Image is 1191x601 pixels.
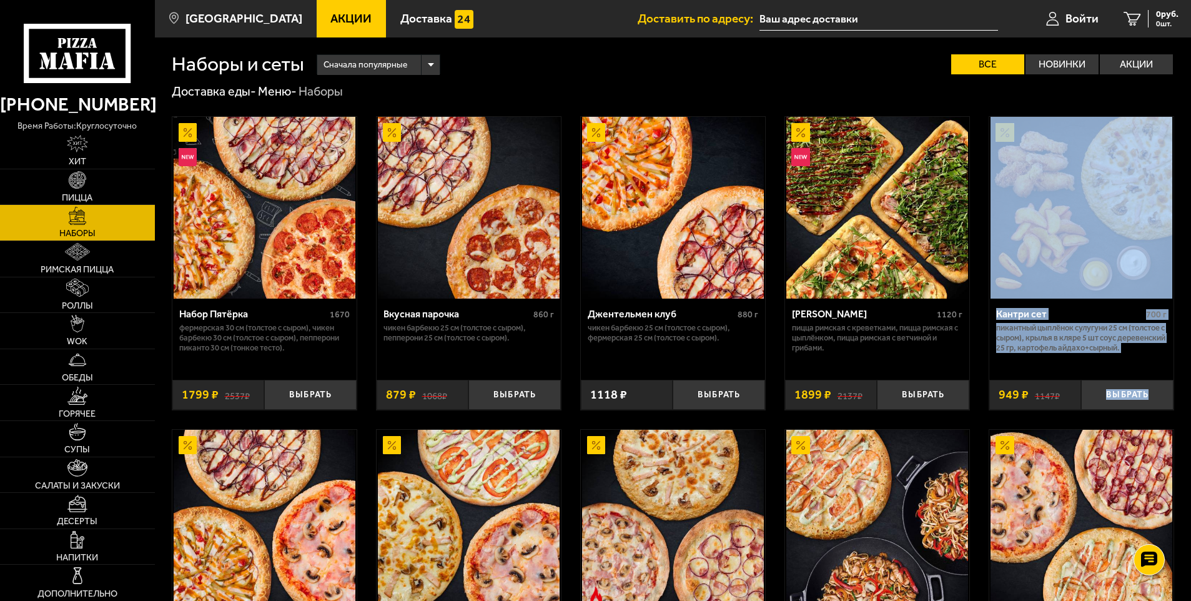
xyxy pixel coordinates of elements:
img: Акционный [587,123,606,142]
span: Хит [69,157,86,166]
span: Горячее [59,410,96,419]
img: Акционный [383,123,402,142]
span: 1899 ₽ [794,389,831,401]
span: 1118 ₽ [590,389,627,401]
label: Все [951,54,1024,74]
button: Выбрать [673,380,765,410]
img: Джентельмен клуб [582,117,764,299]
span: 1799 ₽ [182,389,219,401]
a: АкционныйНовинкаНабор Пятёрка [172,117,357,299]
img: Новинка [179,148,197,167]
div: Джентельмен клуб [588,308,734,320]
span: Десерты [57,517,97,526]
span: Доставка [400,12,452,24]
label: Акции [1100,54,1173,74]
s: 1068 ₽ [422,389,447,401]
img: Акционный [791,123,810,142]
img: Акционный [179,436,197,455]
span: 0 шт. [1156,20,1179,27]
div: Кантри сет [996,308,1143,320]
s: 2137 ₽ [838,389,862,401]
a: АкционныйДжентельмен клуб [581,117,765,299]
img: Новинка [791,148,810,167]
span: Салаты и закуски [35,482,120,490]
span: 0 руб. [1156,10,1179,19]
span: Римская пицца [41,266,114,274]
span: Дополнительно [37,590,117,599]
span: 1120 г [937,309,962,320]
a: Доставка еды- [172,84,256,99]
span: Роллы [62,302,93,310]
span: Напитки [56,554,98,562]
button: Выбрать [264,380,357,410]
label: Новинки [1025,54,1099,74]
div: Вкусная парочка [383,308,530,320]
span: Обеды [62,374,93,382]
img: Мама Миа [786,117,968,299]
img: 15daf4d41897b9f0e9f617042186c801.svg [455,10,473,29]
img: Акционный [996,436,1014,455]
span: Доставить по адресу: [638,12,759,24]
div: Наборы [299,84,343,100]
span: 949 ₽ [999,389,1029,401]
a: АкционныйНовинкаМама Миа [785,117,969,299]
img: Кантри сет [991,117,1172,299]
span: 879 ₽ [386,389,416,401]
span: WOK [67,337,87,346]
button: Выбрать [877,380,969,410]
span: Акции [330,12,372,24]
a: АкционныйКантри сет [989,117,1174,299]
img: Акционный [179,123,197,142]
span: Сначала популярные [324,53,407,77]
div: Набор Пятёрка [179,308,327,320]
p: Чикен Барбекю 25 см (толстое с сыром), Пепперони 25 см (толстое с сыром). [383,323,554,343]
div: [PERSON_NAME] [792,308,934,320]
s: 1147 ₽ [1035,389,1060,401]
img: Набор Пятёрка [174,117,355,299]
p: Пицца Римская с креветками, Пицца Римская с цыплёнком, Пицца Римская с ветчиной и грибами. [792,323,962,353]
s: 2537 ₽ [225,389,250,401]
img: Акционный [383,436,402,455]
span: 880 г [738,309,758,320]
span: [GEOGRAPHIC_DATA] [185,12,302,24]
span: Войти [1065,12,1099,24]
span: 700 г [1146,309,1167,320]
button: Выбрать [468,380,561,410]
button: Выбрать [1081,380,1174,410]
p: Пикантный цыплёнок сулугуни 25 см (толстое с сыром), крылья в кляре 5 шт соус деревенский 25 гр, ... [996,323,1167,353]
p: Чикен Барбекю 25 см (толстое с сыром), Фермерская 25 см (толстое с сыром). [588,323,758,343]
img: Вкусная парочка [378,117,560,299]
span: 1670 [330,309,350,320]
span: Наборы [59,229,96,238]
span: Супы [64,445,90,454]
a: АкционныйВкусная парочка [377,117,561,299]
img: Акционный [587,436,606,455]
p: Фермерская 30 см (толстое с сыром), Чикен Барбекю 30 см (толстое с сыром), Пепперони Пиканто 30 с... [179,323,350,353]
a: Меню- [258,84,297,99]
h1: Наборы и сеты [172,54,304,74]
img: Акционный [996,123,1014,142]
span: 860 г [533,309,554,320]
img: Акционный [791,436,810,455]
span: Пицца [62,194,92,202]
input: Ваш адрес доставки [759,7,997,31]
